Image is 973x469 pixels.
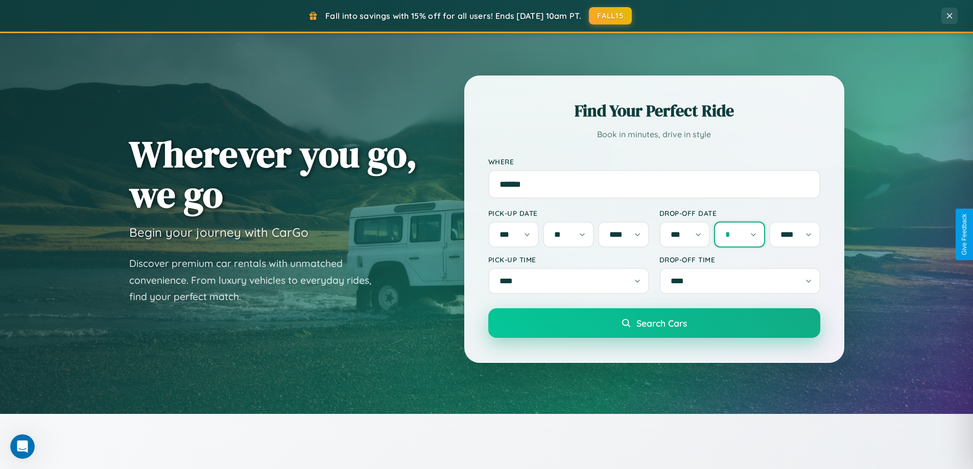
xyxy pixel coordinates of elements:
button: FALL15 [589,7,632,24]
div: Give Feedback [961,214,968,255]
h2: Find Your Perfect Ride [488,100,820,122]
span: Fall into savings with 15% off for all users! Ends [DATE] 10am PT. [325,11,581,21]
button: Search Cars [488,308,820,338]
label: Drop-off Time [659,255,820,264]
h3: Begin your journey with CarGo [129,225,308,240]
iframe: Intercom live chat [10,434,35,459]
label: Where [488,157,820,166]
p: Discover premium car rentals with unmatched convenience. From luxury vehicles to everyday rides, ... [129,255,385,305]
p: Book in minutes, drive in style [488,127,820,142]
label: Drop-off Date [659,209,820,217]
span: Search Cars [636,317,687,329]
label: Pick-up Time [488,255,649,264]
h1: Wherever you go, we go [129,134,417,214]
label: Pick-up Date [488,209,649,217]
